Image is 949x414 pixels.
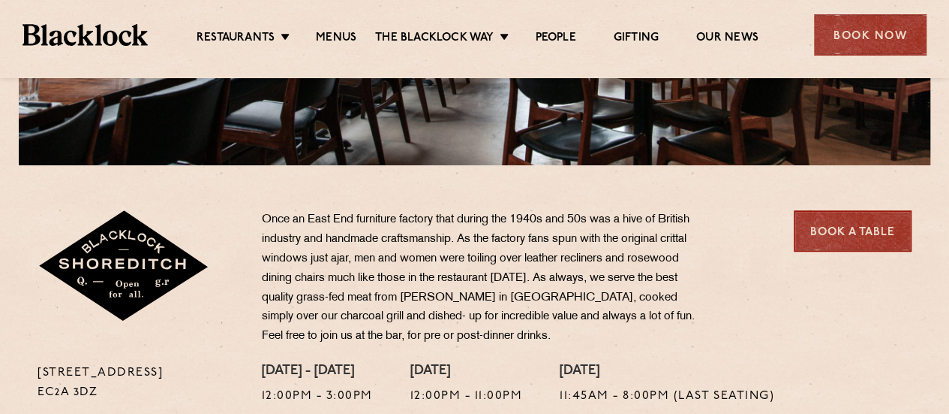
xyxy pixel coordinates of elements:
a: Book a Table [794,210,911,252]
h4: [DATE] - [DATE] [262,364,373,380]
a: Gifting [614,31,659,47]
p: [STREET_ADDRESS] EC2A 3DZ [38,364,239,403]
a: Restaurants [197,31,275,47]
a: Our News [696,31,758,47]
p: Once an East End furniture factory that during the 1940s and 50s was a hive of British industry a... [262,210,704,346]
a: Menus [316,31,356,47]
p: 12:00pm - 3:00pm [262,387,373,406]
a: The Blacklock Way [375,31,494,47]
h4: [DATE] [410,364,523,380]
p: 11:45am - 8:00pm (Last seating) [560,387,774,406]
a: People [535,31,575,47]
p: 12:00pm - 11:00pm [410,387,523,406]
img: BL_Textured_Logo-footer-cropped.svg [23,24,148,45]
h4: [DATE] [560,364,774,380]
img: Shoreditch-stamp-v2-default.svg [38,210,211,323]
div: Book Now [814,14,926,56]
